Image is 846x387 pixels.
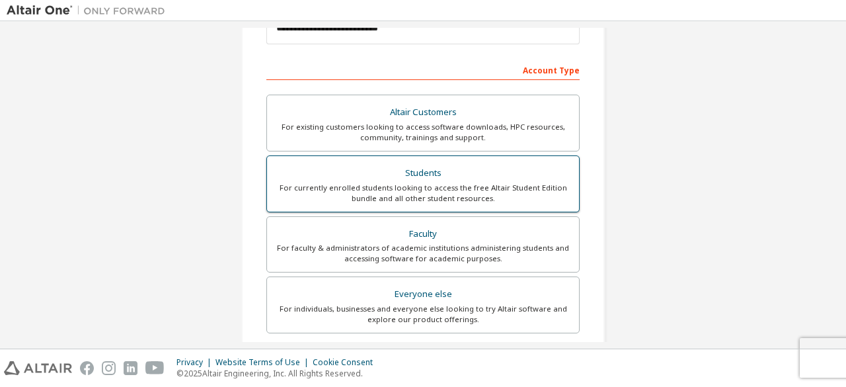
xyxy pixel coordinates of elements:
div: Account Type [266,59,580,80]
img: instagram.svg [102,361,116,375]
div: For currently enrolled students looking to access the free Altair Student Edition bundle and all ... [275,183,571,204]
div: Altair Customers [275,103,571,122]
img: altair_logo.svg [4,361,72,375]
img: youtube.svg [145,361,165,375]
div: Privacy [176,357,215,368]
div: Website Terms of Use [215,357,313,368]
div: Students [275,164,571,183]
img: linkedin.svg [124,361,137,375]
img: Altair One [7,4,172,17]
div: For faculty & administrators of academic institutions administering students and accessing softwa... [275,243,571,264]
img: facebook.svg [80,361,94,375]
div: For existing customers looking to access software downloads, HPC resources, community, trainings ... [275,122,571,143]
div: Cookie Consent [313,357,381,368]
div: Everyone else [275,285,571,304]
p: © 2025 Altair Engineering, Inc. All Rights Reserved. [176,368,381,379]
div: For individuals, businesses and everyone else looking to try Altair software and explore our prod... [275,304,571,325]
div: Faculty [275,225,571,243]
